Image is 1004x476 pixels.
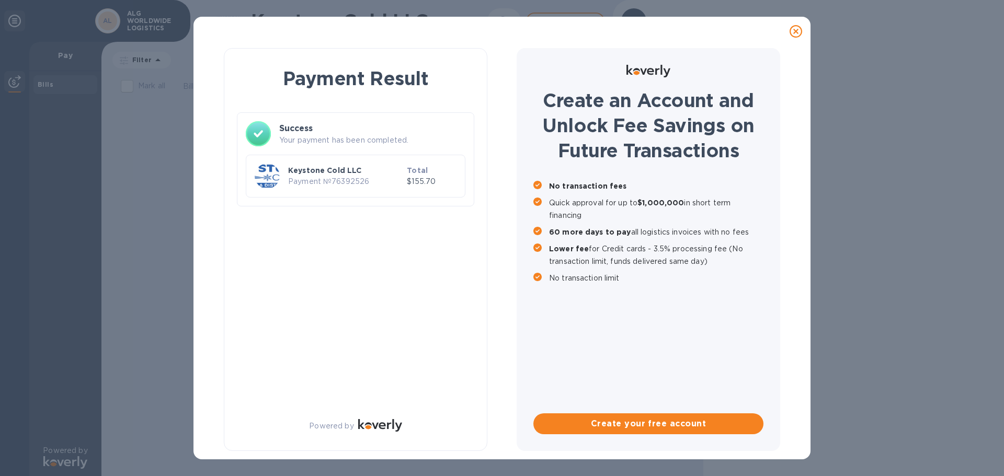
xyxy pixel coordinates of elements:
h1: Payment Result [241,65,470,91]
b: No transaction fees [549,182,627,190]
button: Create your free account [533,413,763,434]
b: $1,000,000 [637,199,684,207]
p: Payment № 76392526 [288,176,403,187]
span: Create your free account [542,417,755,430]
p: all logistics invoices with no fees [549,226,763,238]
p: Your payment has been completed. [279,135,465,146]
b: Total [407,166,428,175]
p: Keystone Cold LLC [288,165,403,176]
h1: Create an Account and Unlock Fee Savings on Future Transactions [533,88,763,163]
img: Logo [626,65,670,77]
img: Logo [358,419,402,432]
h3: Success [279,122,465,135]
b: Lower fee [549,245,589,253]
p: Powered by [309,421,353,432]
p: No transaction limit [549,272,763,284]
p: Quick approval for up to in short term financing [549,196,763,222]
p: $155.70 [407,176,457,187]
p: for Credit cards - 3.5% processing fee (No transaction limit, funds delivered same day) [549,242,763,268]
b: 60 more days to pay [549,228,631,236]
